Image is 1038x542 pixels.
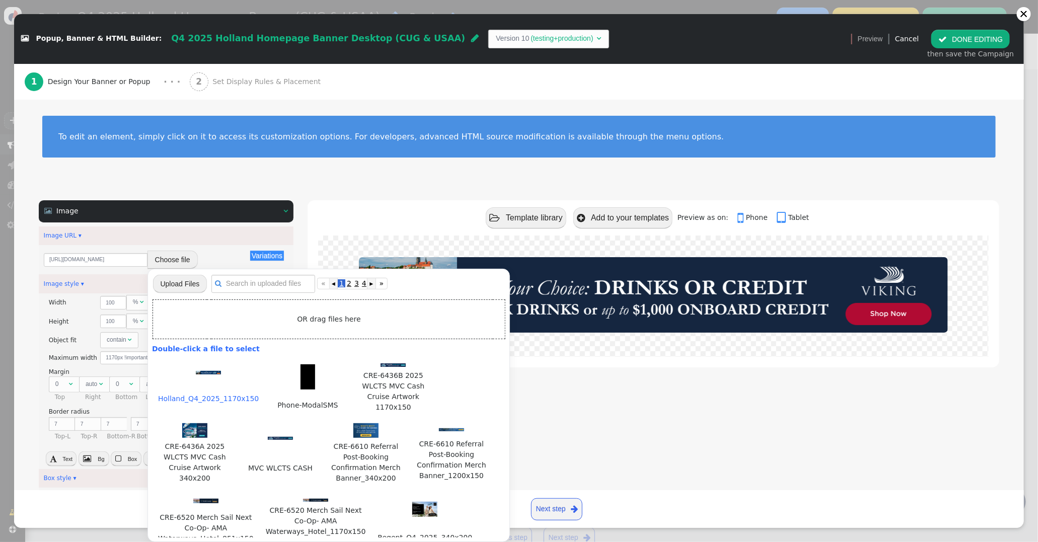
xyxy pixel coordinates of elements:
div: auto [146,379,158,389]
span: 4 [360,279,368,287]
img: 35cd451adda532d5-th.jpeg [301,364,315,390]
img: c456885750c1a706-th.jpeg [303,499,328,502]
span:  [21,35,29,42]
div: Top-L [55,432,80,441]
span:  [471,34,479,43]
span:  [938,35,947,43]
a: 1 Design Your Banner or Popup · · · [25,64,190,100]
div: auto [86,379,98,389]
div: Bottom-L [137,432,192,441]
span: Height [49,318,69,325]
img: 01b7d015a6e162b4-th.jpeg [193,499,218,503]
span: Object fit [49,337,77,344]
span:  [129,381,133,387]
div: 0 [116,379,128,389]
span: Box [128,456,137,462]
span:  [83,455,91,462]
span: Width [49,299,66,306]
td: Version 10 [496,33,529,44]
a: Preview [858,30,883,48]
span:  [577,213,585,223]
button:  Bg [79,451,109,466]
div: % [133,317,138,326]
span: 3 [353,279,360,287]
b: 1 [31,76,37,87]
span:  [140,299,144,305]
div: To edit an element, simply click on it to access its customization options. For developers, advan... [58,132,980,141]
img: b71ef78883192807-th.jpeg [196,371,221,374]
span:  [283,207,288,214]
div: Double-click a file to select [152,344,505,354]
input: Search in uploaded files [211,275,315,293]
span: Border radius [49,408,90,415]
div: % [133,297,138,306]
span:  [140,318,144,324]
span:  [215,278,221,289]
span: CRE-6436A 2025 WLCTS MVC Cash Cruise Artwork 340x200 [157,441,233,484]
span: Bg [98,456,104,462]
span:  [44,207,52,214]
img: 752846084be4b810-th.jpeg [412,502,437,517]
span: 2 [345,279,353,287]
img: ba8c50b5216e3def-th.jpeg [353,423,379,438]
div: · · · [164,75,180,89]
div: Right [85,393,114,402]
a: 2 Set Display Rules & Placement [190,64,343,100]
button: DONE EDITING [931,30,1010,48]
img: 3e5b12f9f4b83f17-th.jpeg [439,428,464,431]
span: Preview [858,34,883,44]
span: Margin [49,490,69,497]
div: Left [145,393,175,402]
span: CRE-6610 Referral Post-Booking Confirmation Merch Banner_340x200 [328,441,404,484]
button:  Text [46,451,77,466]
img: c3baa4d6dfbea51d-th.jpeg [381,363,406,367]
a: » [376,278,388,289]
span:  [597,35,602,42]
span: MVC WLCTS CASH [247,462,314,474]
img: 3a0e99f3e255409b-th.jpeg [268,437,293,440]
span: CRE-6610 Referral Post-Booking Confirmation Merch Banner_1200x150 [414,438,489,482]
span: 1 [338,279,345,287]
div: Bottom [115,393,144,402]
span:  [99,381,103,387]
button: Variations [250,251,284,261]
span:  [738,211,746,225]
a: Box style ▾ [44,475,77,482]
button: Add to your templates [573,207,673,228]
span: Text [62,456,72,462]
span:  [115,455,121,462]
span: Maximum width [49,354,97,361]
a: Phone [738,213,775,221]
a: Cancel [895,35,919,43]
a: Image URL ▾ [44,232,82,239]
button:  Pos [143,451,174,466]
span: Design Your Banner or Popup [48,76,155,87]
span:  [571,503,578,515]
span: Holland_Q4_2025_1170x150 [157,393,260,405]
a: Image style ▾ [44,280,84,287]
span:  [777,211,788,225]
span: Image [56,207,79,215]
img: 7a51f1cb449d2f0f-th.jpeg [182,423,207,438]
button:  Box [111,451,141,466]
td: OR drag files here [153,299,505,339]
span: Preview as on: [678,213,735,221]
div: contain [107,335,126,344]
button: Template library [486,207,566,228]
a: « [317,278,330,289]
span: Margin [49,368,69,375]
a: ◂ [330,278,338,289]
span: Q4 2025 Holland Homepage Banner Desktop (CUG & USAA) [171,33,465,43]
b: 2 [196,76,202,87]
span:  [69,381,73,387]
div: Top [55,393,84,402]
a: Tablet [777,213,809,221]
div: 0 [55,379,67,389]
button: Choose file [147,251,198,269]
span: CRE-6436B 2025 WLCTS MVC Cash Cruise Artwork 1170x150 [355,370,431,413]
span:  [128,337,132,343]
span: Popup, Banner & HTML Builder: [36,35,162,43]
div: Bottom-R [107,432,135,441]
a: Next step [531,498,582,520]
div: Top-R [81,432,106,441]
